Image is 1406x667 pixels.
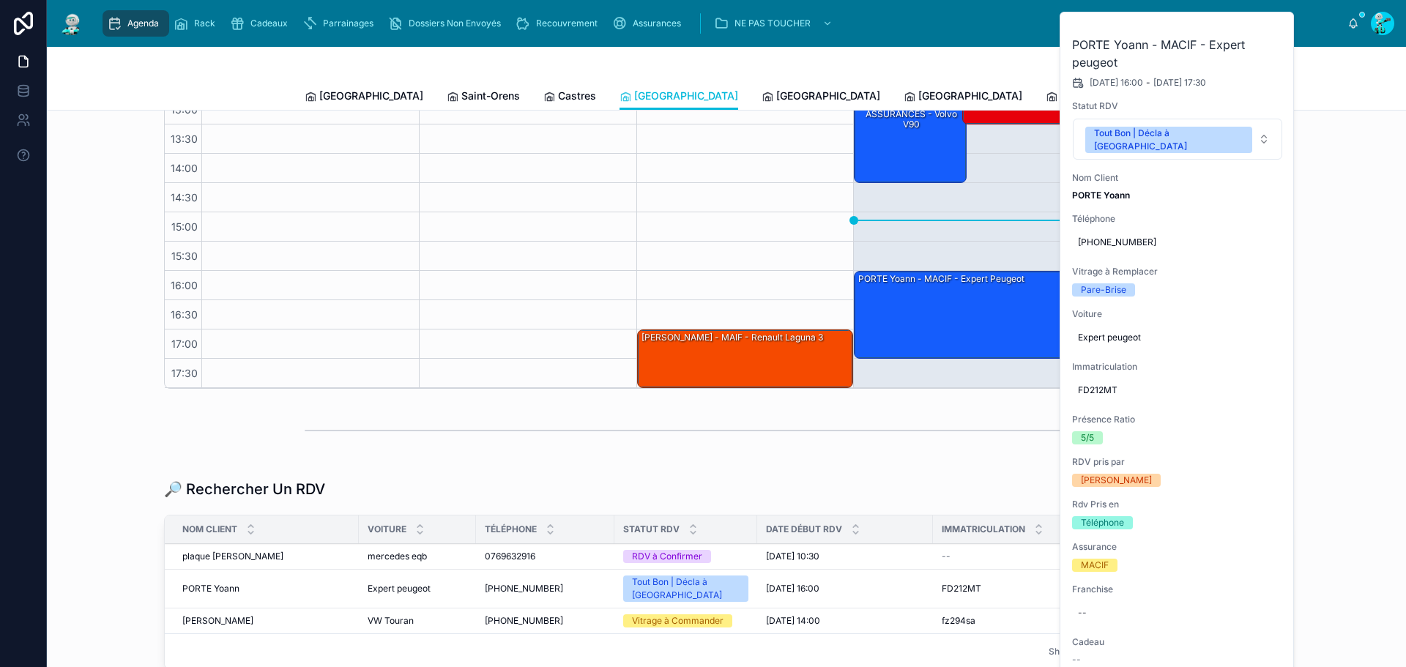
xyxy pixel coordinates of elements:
[182,615,350,627] a: [PERSON_NAME]
[1072,654,1081,666] span: --
[855,96,966,182] div: [PERSON_NAME] - BPCE ASSURANCES - volvo v90
[543,83,596,112] a: Castres
[164,479,325,499] h1: 🔎 Rechercher Un RDV
[1081,559,1109,572] div: MACIF
[766,583,819,595] span: [DATE] 16:00
[368,523,406,535] span: Voiture
[1049,646,1153,657] span: Showing 3 of 679 results
[305,83,423,112] a: [GEOGRAPHIC_DATA]
[168,220,201,233] span: 15:00
[485,551,535,562] span: 0769632916
[857,272,1026,286] div: PORTE Yoann - MACIF - Expert peugeot
[485,551,606,562] a: 0769632916
[942,551,1114,562] a: --
[168,338,201,350] span: 17:00
[1078,236,1277,248] span: [PHONE_NUMBER]
[918,89,1022,103] span: [GEOGRAPHIC_DATA]
[1090,77,1143,89] span: [DATE] 16:00
[511,10,608,37] a: Recouvrement
[710,10,840,37] a: NE PAS TOUCHER
[632,550,702,563] div: RDV à Confirmer
[942,615,1114,627] a: fz294sa
[1081,283,1126,297] div: Pare-Brise
[734,18,811,29] span: NE PAS TOUCHER
[766,551,924,562] a: [DATE] 10:30
[558,89,596,103] span: Castres
[167,103,201,116] span: 13:00
[623,550,748,563] a: RDV à Confirmer
[447,83,520,112] a: Saint-Orens
[59,12,85,35] img: App logo
[623,614,748,627] a: Vitrage à Commander
[1081,431,1094,444] div: 5/5
[1072,190,1130,201] strong: PORTE Yoann
[182,523,237,535] span: Nom Client
[1072,636,1283,648] span: Cadeau
[623,575,748,602] a: Tout Bon | Décla à [GEOGRAPHIC_DATA]
[904,83,1022,112] a: [GEOGRAPHIC_DATA]
[368,583,467,595] a: Expert peugeot
[942,583,981,595] span: FD212MT
[368,615,414,627] span: VW Touran
[182,551,283,562] span: plaque [PERSON_NAME]
[168,367,201,379] span: 17:30
[485,615,606,627] a: [PHONE_NUMBER]
[634,89,738,103] span: [GEOGRAPHIC_DATA]
[368,551,427,562] span: mercedes eqb
[461,89,520,103] span: Saint-Orens
[1094,127,1243,153] div: Tout Bon | Décla à [GEOGRAPHIC_DATA]
[169,10,226,37] a: Rack
[1146,77,1150,89] span: -
[632,575,740,602] div: Tout Bon | Décla à [GEOGRAPHIC_DATA]
[942,583,1114,595] a: FD212MT
[1078,332,1277,343] span: Expert peugeot
[766,583,924,595] a: [DATE] 16:00
[1072,36,1283,71] h2: PORTE Yoann - MACIF - Expert peugeot
[1046,83,1164,112] a: [GEOGRAPHIC_DATA]
[368,583,431,595] span: Expert peugeot
[194,18,215,29] span: Rack
[182,615,253,627] span: [PERSON_NAME]
[536,18,598,29] span: Recouvrement
[1081,474,1152,487] div: [PERSON_NAME]
[182,583,350,595] a: PORTE Yoann
[640,331,825,344] div: [PERSON_NAME] - MAIF - Renault Laguna 3
[942,615,975,627] span: fz294sa
[766,615,820,627] span: [DATE] 14:00
[855,272,1070,358] div: PORTE Yoann - MACIF - Expert peugeot
[766,615,924,627] a: [DATE] 14:00
[167,133,201,145] span: 13:30
[1078,607,1087,619] div: --
[1073,119,1282,160] button: Select Button
[250,18,288,29] span: Cadeaux
[167,279,201,291] span: 16:00
[1072,213,1283,225] span: Téléphone
[1072,172,1283,184] span: Nom Client
[103,10,169,37] a: Agenda
[485,615,563,627] span: [PHONE_NUMBER]
[942,523,1025,535] span: Immatriculation
[776,89,880,103] span: [GEOGRAPHIC_DATA]
[182,551,350,562] a: plaque [PERSON_NAME]
[368,615,467,627] a: VW Touran
[1081,516,1124,529] div: Téléphone
[857,97,965,131] div: [PERSON_NAME] - BPCE ASSURANCES - volvo v90
[384,10,511,37] a: Dossiers Non Envoyés
[1072,584,1283,595] span: Franchise
[167,162,201,174] span: 14:00
[168,250,201,262] span: 15:30
[323,18,373,29] span: Parrainages
[1072,308,1283,320] span: Voiture
[485,583,563,595] span: [PHONE_NUMBER]
[623,523,680,535] span: Statut RDV
[409,18,501,29] span: Dossiers Non Envoyés
[620,83,738,111] a: [GEOGRAPHIC_DATA]
[368,551,467,562] a: mercedes eqb
[762,83,880,112] a: [GEOGRAPHIC_DATA]
[766,551,819,562] span: [DATE] 10:30
[97,7,1347,40] div: scrollable content
[485,523,537,535] span: Téléphone
[1072,361,1283,373] span: Immatriculation
[298,10,384,37] a: Parrainages
[182,583,239,595] span: PORTE Yoann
